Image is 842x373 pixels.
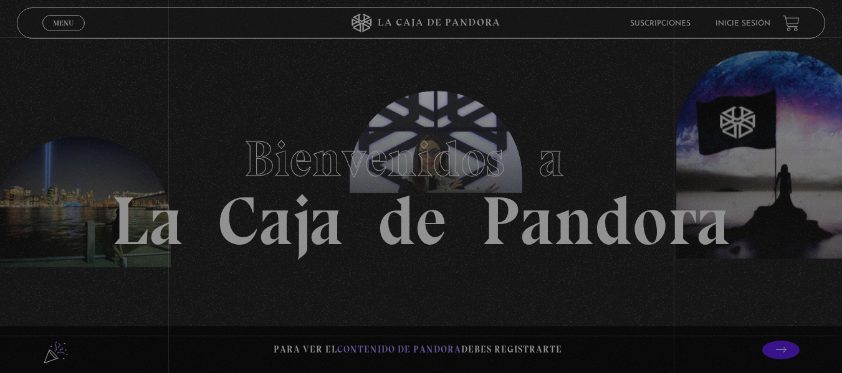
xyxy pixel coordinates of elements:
a: Suscripciones [630,20,691,27]
span: Bienvenidos a [244,129,598,189]
a: Inicie sesión [715,20,770,27]
span: Menu [53,19,74,27]
p: Para ver el debes registrarte [274,341,562,358]
h1: La Caja de Pandora [112,118,730,255]
a: View your shopping cart [783,14,800,31]
span: contenido de Pandora [337,344,461,355]
span: Cerrar [49,30,78,39]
